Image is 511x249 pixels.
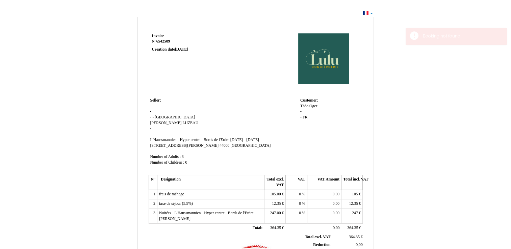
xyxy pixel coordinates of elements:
[349,201,358,206] span: 12.35
[264,199,285,209] td: €
[156,39,170,44] span: 6542589
[349,235,360,239] span: 364.35
[152,115,154,119] span: -
[152,47,188,52] strong: Creation date
[299,211,301,215] span: 0
[299,192,301,196] span: 0
[270,226,281,230] span: 364.35
[300,115,302,119] span: -
[149,190,157,199] td: 1
[150,109,152,114] span: -
[341,175,363,190] th: Total incl. VAT
[149,175,157,190] th: N°
[230,138,259,142] span: [DATE] - [DATE]
[150,138,229,142] span: L'Haussmannien - Hyper centre - Bords de l'Erdre
[152,34,164,38] span: Invoice
[286,175,307,190] th: VAT
[303,115,307,119] span: FR
[332,233,364,241] td: €
[299,201,301,206] span: 0
[182,155,184,159] span: 3
[264,224,285,233] td: €
[159,201,193,206] span: taxe de séjour (5.5%)
[149,199,157,209] td: 2
[286,209,307,223] td: %
[333,201,339,206] span: 0.00
[341,209,363,223] td: €
[175,47,188,52] span: [DATE]
[185,160,187,165] span: 0
[149,209,157,223] td: 3
[333,192,339,196] span: 0.00
[220,143,229,148] span: 44000
[270,192,281,196] span: 105.00
[352,211,358,215] span: 247
[150,115,152,119] span: -
[157,175,264,190] th: Designation
[300,109,302,114] span: -
[305,235,331,239] span: Total excl. VAT
[347,226,358,230] span: 364.35
[341,224,363,233] td: €
[264,209,285,223] td: €
[333,211,339,215] span: 0.00
[341,199,363,209] td: €
[307,175,341,190] th: VAT Amount
[152,39,233,44] strong: N°
[356,243,362,247] span: 0,00
[286,199,307,209] td: %
[159,192,184,196] span: frais de ménage
[150,121,182,125] span: [PERSON_NAME]
[272,201,281,206] span: 12.35
[341,190,363,199] td: €
[286,190,307,199] td: %
[300,98,318,103] span: Customer:
[309,104,317,108] span: Oger
[300,104,308,108] span: Théo
[159,211,256,221] span: Nuitées - L'Haussmannien - Hyper centre - Bords de l'Erdre - [PERSON_NAME]
[264,190,285,199] td: €
[286,33,361,84] img: logo
[333,226,339,230] span: 0.00
[313,243,330,247] span: Reduction
[150,104,152,108] span: -
[182,121,198,125] span: LUZEAU
[150,155,181,159] span: Number of Adults :
[253,226,262,230] span: Total:
[264,175,285,190] th: Total excl. VAT
[300,121,302,125] span: -
[155,115,195,119] span: [GEOGRAPHIC_DATA]
[150,160,184,165] span: Number of Children :
[230,143,271,148] span: [GEOGRAPHIC_DATA]
[352,192,358,196] span: 105
[150,98,161,103] span: Seller:
[150,143,219,148] span: [STREET_ADDRESS][PERSON_NAME]
[270,211,281,215] span: 247.00
[150,126,152,131] span: -
[423,33,500,39] div: Booking not found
